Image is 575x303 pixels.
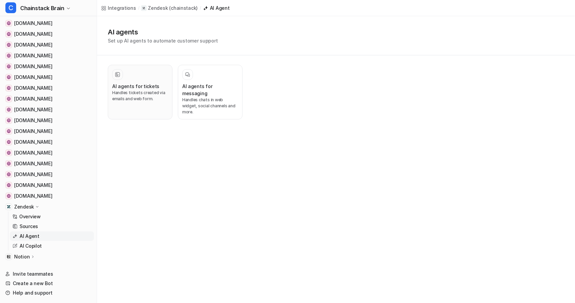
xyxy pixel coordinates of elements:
[7,86,11,90] img: reth.rs
[14,253,30,260] p: Notion
[7,129,11,133] img: docs.sui.io
[7,194,11,198] img: build.avax.network
[14,63,52,70] span: [DOMAIN_NAME]
[3,94,94,104] a: developers.tron.network[DOMAIN_NAME]
[112,90,168,102] p: Handles tickets created via emails and web form.
[3,159,94,168] a: github.com[DOMAIN_NAME]
[3,29,94,39] a: solana.com[DOMAIN_NAME]
[7,255,11,259] img: Notion
[3,116,94,125] a: docs.arbitrum.io[DOMAIN_NAME]
[14,31,52,37] span: [DOMAIN_NAME]
[3,170,94,179] a: nimbus.guide[DOMAIN_NAME]
[14,203,34,210] p: Zendesk
[141,5,198,11] a: Zendesk(chainstack)
[108,27,218,37] h1: AI agents
[7,151,11,155] img: aptos.dev
[3,279,94,288] a: Create a new Bot
[10,231,94,241] a: AI Agent
[3,191,94,201] a: build.avax.network[DOMAIN_NAME]
[7,183,11,187] img: developer.bitcoin.org
[3,269,94,279] a: Invite teammates
[182,97,238,115] p: Handles chats in web widget, social channels and more.
[14,128,52,135] span: [DOMAIN_NAME]
[14,20,52,27] span: [DOMAIN_NAME]
[7,205,11,209] img: Zendesk
[3,288,94,298] a: Help and support
[178,65,243,119] button: AI agents for messagingHandles chats in web widget, social channels and more.
[14,85,52,91] span: [DOMAIN_NAME]
[14,117,52,124] span: [DOMAIN_NAME]
[3,40,94,50] a: ethereum.org[DOMAIN_NAME]
[148,5,168,11] p: Zendesk
[5,2,16,13] span: C
[7,32,11,36] img: solana.com
[210,4,230,11] div: AI Agent
[14,193,52,199] span: [DOMAIN_NAME]
[3,51,94,60] a: hyperliquid.gitbook.io[DOMAIN_NAME]
[10,222,94,231] a: Sources
[7,54,11,58] img: hyperliquid.gitbook.io
[14,74,52,81] span: [DOMAIN_NAME]
[7,75,11,79] img: docs.erigon.tech
[14,106,52,113] span: [DOMAIN_NAME]
[3,181,94,190] a: developer.bitcoin.org[DOMAIN_NAME]
[200,5,201,11] span: /
[14,171,52,178] span: [DOMAIN_NAME]
[108,65,172,119] button: AI agents for ticketsHandles tickets created via emails and web form.
[20,223,38,230] p: Sources
[3,62,94,71] a: docs.ton.org[DOMAIN_NAME]
[3,105,94,114] a: docs.polygon.technology[DOMAIN_NAME]
[7,162,11,166] img: github.com
[3,127,94,136] a: docs.sui.io[DOMAIN_NAME]
[14,160,52,167] span: [DOMAIN_NAME]
[169,5,198,11] p: ( chainstack )
[3,137,94,147] a: docs.optimism.io[DOMAIN_NAME]
[14,95,52,102] span: [DOMAIN_NAME]
[3,19,94,28] a: chainstack.com[DOMAIN_NAME]
[108,37,218,44] p: Set up AI agents to automate customer support
[7,108,11,112] img: docs.polygon.technology
[3,73,94,82] a: docs.erigon.tech[DOMAIN_NAME]
[14,52,52,59] span: [DOMAIN_NAME]
[182,83,238,97] h3: AI agents for messaging
[101,4,136,11] a: Integrations
[7,172,11,176] img: nimbus.guide
[10,212,94,221] a: Overview
[7,21,11,25] img: chainstack.com
[20,243,42,249] p: AI Copilot
[3,148,94,158] a: aptos.dev[DOMAIN_NAME]
[7,43,11,47] img: ethereum.org
[3,83,94,93] a: reth.rs[DOMAIN_NAME]
[7,140,11,144] img: docs.optimism.io
[14,182,52,189] span: [DOMAIN_NAME]
[10,241,94,251] a: AI Copilot
[19,213,41,220] p: Overview
[20,3,64,13] span: Chainstack Brain
[7,97,11,101] img: developers.tron.network
[203,4,230,11] a: AI Agent
[7,118,11,122] img: docs.arbitrum.io
[14,139,52,145] span: [DOMAIN_NAME]
[14,149,52,156] span: [DOMAIN_NAME]
[112,83,159,90] h3: AI agents for tickets
[7,64,11,68] img: docs.ton.org
[108,4,136,11] div: Integrations
[20,233,39,240] p: AI Agent
[14,42,52,48] span: [DOMAIN_NAME]
[138,5,139,11] span: /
